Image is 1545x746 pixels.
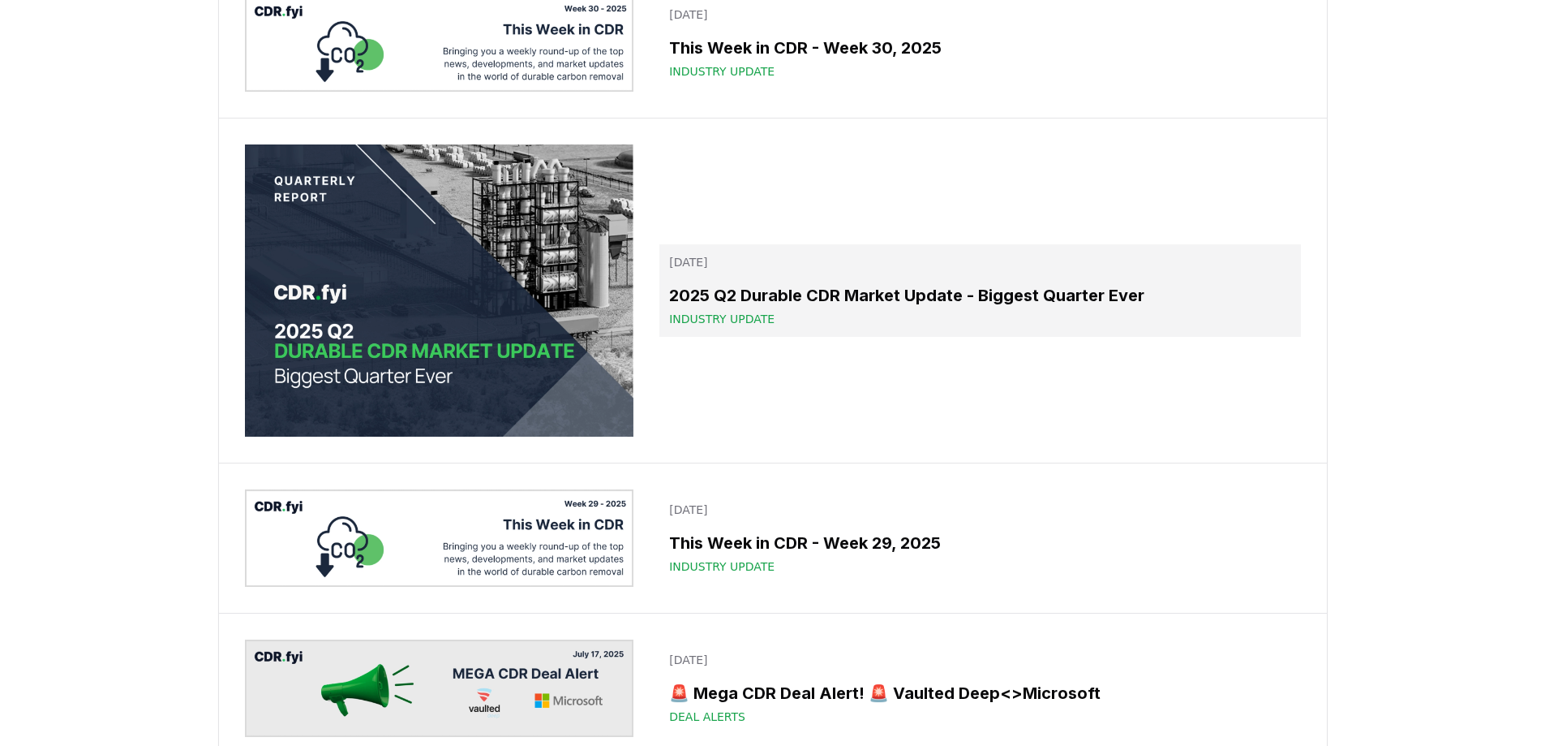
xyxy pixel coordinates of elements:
img: This Week in CDR - Week 29, 2025 blog post image [245,489,634,587]
p: [DATE] [669,254,1290,270]
p: [DATE] [669,6,1290,23]
span: Industry Update [669,63,775,80]
p: [DATE] [669,502,1290,518]
span: Industry Update [669,558,775,575]
h3: This Week in CDR - Week 30, 2025 [669,36,1290,60]
p: [DATE] [669,652,1290,668]
img: 🚨 Mega CDR Deal Alert! 🚨 Vaulted Deep<>Microsoft blog post image [245,640,634,737]
span: Industry Update [669,311,775,327]
a: [DATE]2025 Q2 Durable CDR Market Update - Biggest Quarter EverIndustry Update [659,244,1300,337]
span: Deal Alerts [669,709,745,725]
a: [DATE]This Week in CDR - Week 29, 2025Industry Update [659,492,1300,584]
a: [DATE]🚨 Mega CDR Deal Alert! 🚨 Vaulted Deep<>MicrosoftDeal Alerts [659,642,1300,735]
h3: This Week in CDR - Week 29, 2025 [669,531,1290,555]
h3: 🚨 Mega CDR Deal Alert! 🚨 Vaulted Deep<>Microsoft [669,681,1290,705]
h3: 2025 Q2 Durable CDR Market Update - Biggest Quarter Ever [669,283,1290,308]
img: 2025 Q2 Durable CDR Market Update - Biggest Quarter Ever blog post image [245,144,634,437]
